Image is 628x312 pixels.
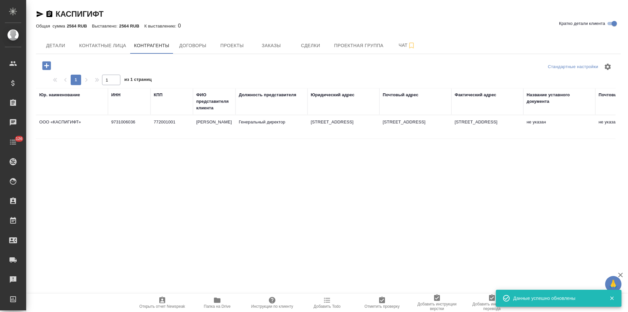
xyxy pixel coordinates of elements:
span: Открыть отчет Newspeak [139,304,185,309]
span: Сделки [295,42,326,50]
td: не указан [523,116,595,138]
p: К выставлению: [144,24,178,28]
span: 126 [12,136,26,142]
span: Контрагенты [134,42,169,50]
button: Добавить Todo [300,294,355,312]
div: Юр. наименование [39,92,80,98]
button: 🙏 [605,276,621,292]
div: Почтовый адрес [383,92,418,98]
td: ООО «КАСПИГИФТ» [36,116,108,138]
span: Чат [391,41,423,49]
div: 0 [36,22,621,30]
div: ИНН [111,92,121,98]
div: Юридический адрес [311,92,355,98]
button: Закрыть [605,295,619,301]
span: Добавить Todo [314,304,340,309]
span: Заказы [255,42,287,50]
span: Контактные лица [79,42,126,50]
span: 🙏 [608,277,619,291]
div: split button [546,62,600,72]
button: Скопировать ссылку для ЯМессенджера [36,10,44,18]
div: ФИО представителя клиента [196,92,232,111]
p: 2564 RUB [67,24,92,28]
span: Добавить инструкции верстки [413,302,461,311]
div: КПП [154,92,163,98]
span: Проектная группа [334,42,383,50]
button: Добавить контрагента [38,59,56,72]
td: [STREET_ADDRESS] [307,116,379,138]
span: Договоры [177,42,208,50]
span: Добавить инструкции перевода [468,302,515,311]
td: [STREET_ADDRESS] [379,116,451,138]
td: [STREET_ADDRESS] [451,116,523,138]
p: Общая сумма [36,24,67,28]
button: Скопировать ссылку [45,10,53,18]
button: Добавить инструкции верстки [410,294,464,312]
button: Отметить проверку [355,294,410,312]
span: из 1 страниц [124,76,152,85]
span: Папка на Drive [204,304,231,309]
svg: Подписаться [408,42,415,49]
td: 9731006036 [108,116,150,138]
button: Инструкции по клиенту [245,294,300,312]
p: Выставлено: [92,24,119,28]
span: Настроить таблицу [600,59,616,75]
span: Детали [40,42,71,50]
span: Инструкции по клиенту [251,304,293,309]
span: Кратко детали клиента [559,20,605,27]
a: КАСПИГИФТ [56,9,104,18]
td: 772001001 [150,116,193,138]
button: Папка на Drive [190,294,245,312]
a: 126 [2,134,25,150]
p: 2564 RUB [119,24,144,28]
td: Генеральный директор [235,116,307,138]
div: Данные успешно обновлены [513,295,600,302]
td: [PERSON_NAME] [193,116,235,138]
button: Добавить инструкции перевода [464,294,519,312]
div: Должность представителя [239,92,296,98]
span: Проекты [216,42,248,50]
div: Название уставного документа [527,92,592,105]
button: Открыть отчет Newspeak [135,294,190,312]
span: Отметить проверку [364,304,399,309]
div: Фактический адрес [455,92,496,98]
